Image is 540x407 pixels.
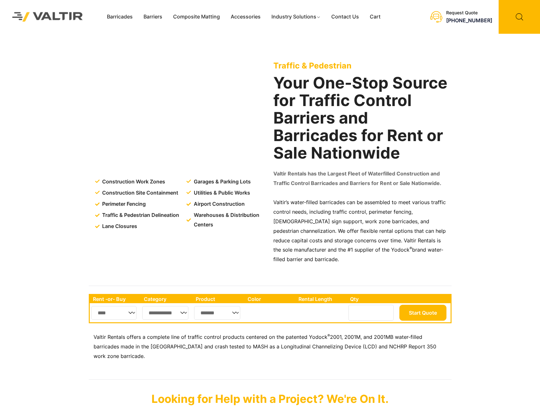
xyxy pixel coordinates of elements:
span: Utilities & Public Works [192,188,250,198]
a: Barricades [102,12,138,22]
img: Valtir Rentals [5,5,90,29]
span: Airport Construction [192,199,245,209]
button: Start Quote [399,305,446,321]
th: Qty [347,295,397,303]
span: 2001, 2001M, and 2001MB water-filled barricades made in the [GEOGRAPHIC_DATA] and crash tested to... [94,334,436,359]
span: Perimeter Fencing [101,199,146,209]
p: Traffic & Pedestrian [273,61,448,70]
a: Industry Solutions [266,12,326,22]
a: Contact Us [326,12,364,22]
th: Color [244,295,296,303]
sup: ® [410,246,412,251]
th: Product [193,295,244,303]
p: Valtir Rentals has the Largest Fleet of Waterfilled Construction and Traffic Control Barricades a... [273,169,448,188]
a: Cart [364,12,386,22]
a: [PHONE_NUMBER] [446,17,492,24]
p: Valtir’s water-filled barricades can be assembled to meet various traffic control needs, includin... [273,198,448,264]
span: Warehouses & Distribution Centers [192,211,268,230]
span: Valtir Rentals offers a complete line of traffic control products centered on the patented Yodock [94,334,327,340]
div: Request Quote [446,10,492,16]
span: Traffic & Pedestrian Delineation [101,211,179,220]
span: Lane Closures [101,222,137,231]
h2: Your One-Stop Source for Traffic Control Barriers and Barricades for Rent or Sale Nationwide [273,74,448,162]
span: Garages & Parking Lots [192,177,251,187]
a: Composite Matting [168,12,225,22]
th: Category [141,295,193,303]
span: Construction Work Zones [101,177,165,187]
th: Rental Length [295,295,347,303]
a: Barriers [138,12,168,22]
sup: ® [327,333,330,338]
span: Construction Site Containment [101,188,178,198]
p: Looking for Help with a Project? We're On It. [89,392,452,405]
th: Rent -or- Buy [90,295,141,303]
a: Accessories [225,12,266,22]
